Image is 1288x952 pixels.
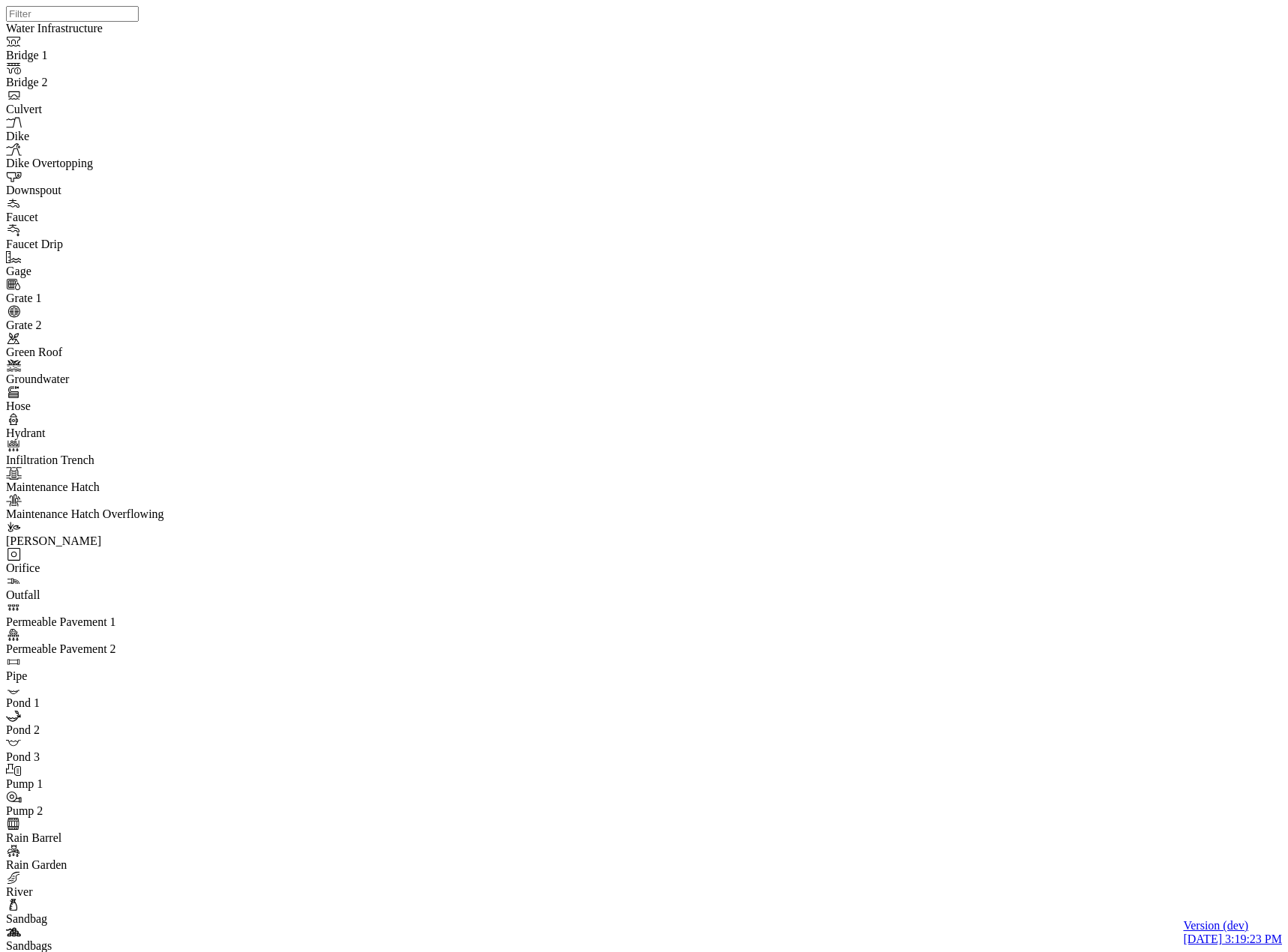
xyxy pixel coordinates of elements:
input: Filter [6,6,139,22]
div: Permeable Pavement 1 [6,615,210,629]
div: Permeable Pavement 2 [6,642,210,656]
div: Sandbag [6,912,210,926]
div: Hydrant [6,427,210,440]
div: Groundwater [6,373,210,386]
div: Maintenance Hatch Overflowing [6,507,210,521]
span: [DATE] 3:19:23 PM [1183,933,1282,945]
div: Bridge 1 [6,49,210,62]
div: Dike [6,130,210,143]
div: Infiltration Trench [6,454,210,467]
a: Version (dev) [DATE] 3:19:23 PM [1183,919,1282,946]
div: Downspout [6,184,210,197]
div: Dike Overtopping [6,157,210,170]
div: Outfall [6,588,210,602]
div: Pond 3 [6,750,210,764]
div: Faucet [6,211,210,224]
div: Pipe [6,669,210,683]
div: Pump 1 [6,777,210,791]
div: Orifice [6,561,210,575]
div: Faucet Drip [6,238,210,251]
div: Pond 2 [6,723,210,737]
div: River [6,885,210,899]
div: Pump 2 [6,804,210,818]
div: Green Roof [6,346,210,359]
div: Rain Barrel [6,831,210,845]
div: Water Infrastructure [6,22,210,35]
div: Bridge 2 [6,76,210,89]
div: Grate 1 [6,292,210,305]
div: Pond 1 [6,696,210,710]
div: [PERSON_NAME] [6,534,210,548]
div: Hose [6,400,210,413]
div: Gage [6,265,210,278]
div: Culvert [6,103,210,116]
div: Maintenance Hatch [6,480,210,494]
div: Rain Garden [6,858,210,872]
div: Grate 2 [6,319,210,332]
